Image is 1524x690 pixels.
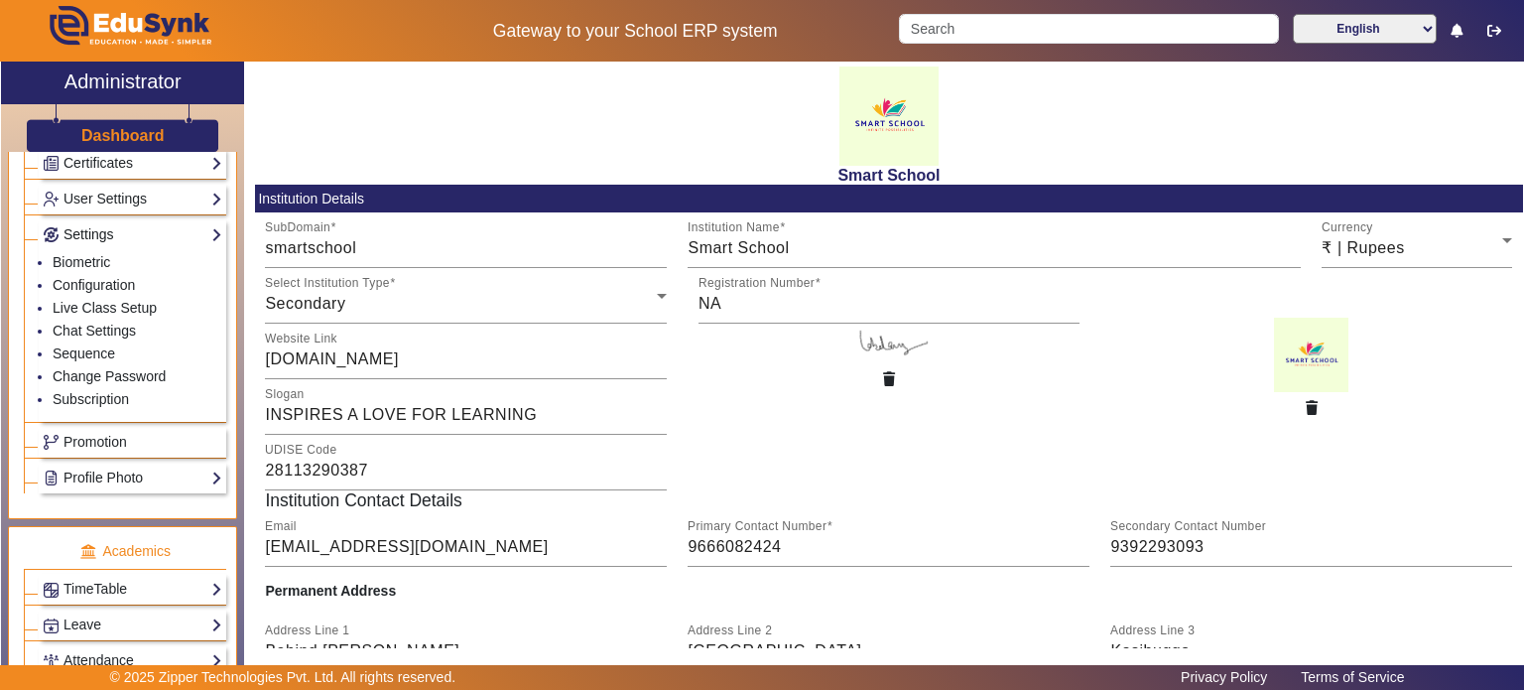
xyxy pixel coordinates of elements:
mat-label: Institution Name [688,221,780,234]
a: Terms of Service [1291,664,1414,690]
mat-label: Slogan [265,388,305,401]
h3: Dashboard [81,126,165,145]
input: Primary Contact Number [688,535,1089,559]
a: Live Class Setup [53,300,157,316]
img: academic.png [79,543,97,561]
input: Slogan [265,403,667,427]
input: Address Line 3 [1110,639,1512,663]
mat-label: Select Institution Type [265,277,390,290]
span: ₹ | Rupees [1322,239,1404,256]
mat-label: Email [265,520,297,533]
mat-card-header: Institution Details [255,185,1523,212]
span: Secondary [265,295,345,312]
mat-label: UDISE Code [265,444,336,457]
input: Email [265,535,667,559]
h5: Gateway to your School ERP system [392,21,878,42]
input: Website Link [265,347,667,371]
input: Address Line 2 [688,639,1089,663]
a: Dashboard [80,125,166,146]
input: Institution Name [688,236,1301,260]
mat-label: Address Line 2 [688,624,772,637]
mat-label: Address Line 3 [1110,624,1195,637]
a: Configuration [53,277,135,293]
span: Promotion [63,434,127,450]
input: Secondary Contact Number [1110,535,1512,559]
a: Subscription [53,391,129,407]
a: Biometric [53,254,110,270]
h5: Institution Contact Details [255,490,1523,511]
b: Permanent Address [265,583,396,599]
mat-label: Address Line 1 [265,624,349,637]
mat-label: Registration Number [698,277,815,290]
p: Academics [24,541,226,562]
input: Registration Number [698,292,1079,316]
h2: Administrator [64,69,182,93]
mat-label: Currency [1322,221,1373,234]
img: d9bc1511-b1a7-4aa3-83e2-8cd3cb1b8778 [1274,318,1348,392]
input: UDISE Code [265,459,667,483]
input: Search [899,14,1278,44]
input: SubDomain [265,236,667,260]
a: Change Password [53,368,166,384]
img: Branchoperations.png [44,435,59,450]
mat-label: Secondary Contact Number [1110,520,1266,533]
mat-label: Primary Contact Number [688,520,826,533]
p: © 2025 Zipper Technologies Pvt. Ltd. All rights reserved. [110,667,456,688]
mat-label: SubDomain [265,221,330,234]
a: Privacy Policy [1171,664,1277,690]
mat-label: Website Link [265,333,337,345]
input: Address Line 1 [265,639,667,663]
a: Chat Settings [53,323,136,339]
img: d922dc0c-dc9f-4c53-84eb-d5074bdb784f [829,324,949,362]
h2: Smart School [255,166,1523,185]
a: Promotion [43,431,222,454]
a: Administrator [1,62,244,104]
a: Sequence [53,345,115,361]
img: d9bc1511-b1a7-4aa3-83e2-8cd3cb1b8778 [839,67,939,166]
